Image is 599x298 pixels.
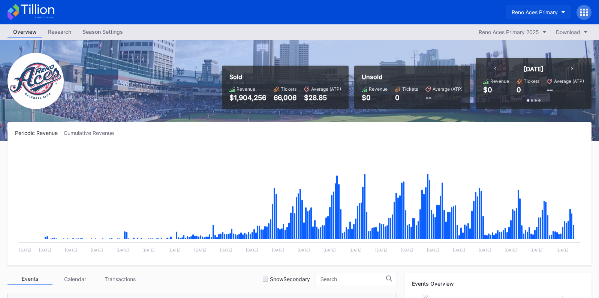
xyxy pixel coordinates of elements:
[298,248,310,252] text: [DATE]
[479,29,539,35] div: Reno Aces Primary 2025
[425,94,463,102] div: --
[7,26,42,38] a: Overview
[142,248,155,252] text: [DATE]
[412,280,584,287] div: Events Overview
[505,248,517,252] text: [DATE]
[369,86,388,92] div: Revenue
[281,86,297,92] div: Tickets
[274,94,297,102] div: 66,006
[246,248,258,252] text: [DATE]
[556,248,569,252] text: [DATE]
[556,29,580,35] div: Download
[349,248,362,252] text: [DATE]
[77,26,129,37] div: Season Settings
[433,86,463,92] div: Average (ATP)
[7,53,64,109] img: RenoAces.png
[304,94,341,102] div: $28.85
[524,65,544,73] div: [DATE]
[311,86,341,92] div: Average (ATP)
[15,145,584,258] svg: Chart title
[7,273,52,285] div: Events
[272,248,284,252] text: [DATE]
[479,248,491,252] text: [DATE]
[512,9,558,15] div: Reno Aces Primary
[552,27,592,37] button: Download
[375,248,388,252] text: [DATE]
[64,130,120,136] div: Cumulative Revenue
[42,26,77,38] a: Research
[91,248,103,252] text: [DATE]
[237,86,255,92] div: Revenue
[401,248,413,252] text: [DATE]
[524,78,539,84] div: Tickets
[483,86,492,94] div: $0
[475,27,550,37] button: Reno Aces Primary 2025
[547,86,553,94] div: --
[19,248,31,252] text: [DATE]
[229,94,266,102] div: $1,904,256
[168,248,181,252] text: [DATE]
[194,248,207,252] text: [DATE]
[42,26,77,37] div: Research
[402,86,418,92] div: Tickets
[506,5,571,19] button: Reno Aces Primary
[323,248,336,252] text: [DATE]
[220,248,232,252] text: [DATE]
[395,94,418,102] div: 0
[517,86,521,94] div: 0
[362,73,463,81] div: Unsold
[362,94,388,102] div: $0
[117,248,129,252] text: [DATE]
[65,248,77,252] text: [DATE]
[554,78,584,84] div: Average (ATP)
[530,248,543,252] text: [DATE]
[427,248,439,252] text: [DATE]
[77,26,129,38] a: Season Settings
[229,73,341,81] div: Sold
[15,130,64,136] div: Periodic Revenue
[320,276,386,282] input: Search
[490,78,509,84] div: Revenue
[453,248,465,252] text: [DATE]
[270,276,310,282] div: Show Secondary
[97,273,142,285] div: Transactions
[52,273,97,285] div: Calendar
[39,248,51,252] text: [DATE]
